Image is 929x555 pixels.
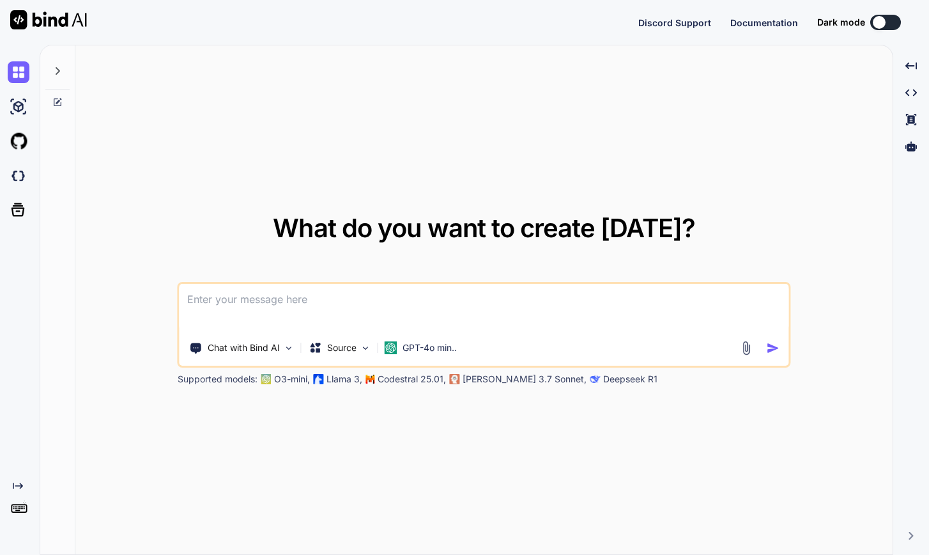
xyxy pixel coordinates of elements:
[327,341,357,354] p: Source
[284,343,295,354] img: Pick Tools
[378,373,446,386] p: Codestral 25.01,
[450,374,460,384] img: claude
[178,373,257,386] p: Supported models:
[360,343,371,354] img: Pick Models
[8,96,29,118] img: ai-studio
[817,16,865,29] span: Dark mode
[366,375,375,384] img: Mistral-AI
[326,373,362,386] p: Llama 3,
[8,130,29,152] img: githubLight
[730,16,798,29] button: Documentation
[403,341,457,354] p: GPT-4o min..
[638,16,711,29] button: Discord Support
[590,374,601,384] img: claude
[208,341,280,354] p: Chat with Bind AI
[261,374,272,384] img: GPT-4
[603,373,657,386] p: Deepseek R1
[730,17,798,28] span: Documentation
[8,165,29,187] img: darkCloudIdeIcon
[314,374,324,384] img: Llama2
[638,17,711,28] span: Discord Support
[739,341,753,356] img: attachment
[385,341,397,354] img: GPT-4o mini
[10,10,87,29] img: Bind AI
[766,341,779,355] img: icon
[274,373,310,386] p: O3-mini,
[8,61,29,83] img: chat
[463,373,587,386] p: [PERSON_NAME] 3.7 Sonnet,
[273,212,695,244] span: What do you want to create [DATE]?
